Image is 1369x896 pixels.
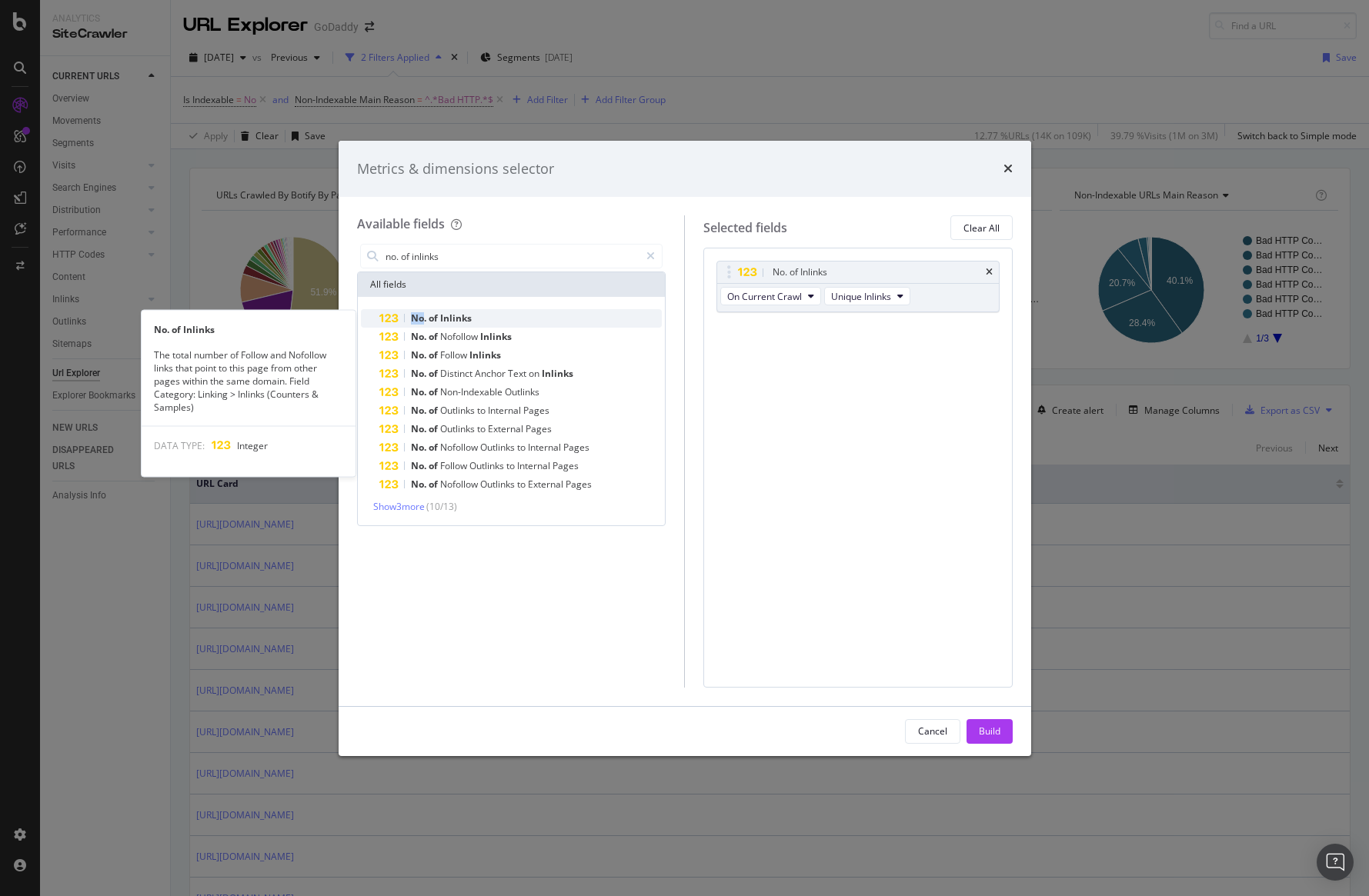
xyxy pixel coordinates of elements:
[440,441,480,454] span: Nofollow
[440,422,477,435] span: Outlinks
[411,330,429,343] span: No.
[563,441,589,454] span: Pages
[529,367,542,380] span: on
[517,478,528,491] span: to
[358,272,666,297] div: All fields
[986,268,993,277] div: times
[480,478,517,491] span: Outlinks
[480,330,512,343] span: Inlinks
[488,404,523,417] span: Internal
[967,719,1013,744] button: Build
[411,367,429,380] span: No.
[488,422,526,435] span: External
[773,265,827,280] div: No. of Inlinks
[411,478,429,491] span: No.
[440,367,475,380] span: Distinct
[440,330,480,343] span: Nofollow
[411,404,429,417] span: No.
[477,404,488,417] span: to
[384,245,640,268] input: Search by field name
[429,404,440,417] span: of
[429,478,440,491] span: of
[477,422,488,435] span: to
[357,159,554,179] div: Metrics & dimensions selector
[963,222,1000,235] div: Clear All
[411,422,429,435] span: No.
[508,367,529,380] span: Text
[469,459,506,472] span: Outlinks
[469,348,501,361] span: Inlinks
[979,724,1000,738] div: Build
[429,385,440,398] span: of
[429,330,440,343] span: of
[411,311,429,325] span: No.
[440,385,505,398] span: Non-Indexable
[703,219,787,237] div: Selected fields
[440,478,480,491] span: Nofollow
[506,459,517,472] span: to
[440,404,477,417] span: Outlinks
[357,215,445,232] div: Available fields
[716,261,1000,312] div: No. of InlinkstimesOn Current CrawlUnique Inlinks
[440,459,469,472] span: Follow
[528,478,566,491] span: External
[411,348,429,361] span: No.
[526,422,552,435] span: Pages
[426,500,457,513] span: ( 10 / 13 )
[720,287,821,305] button: On Current Crawl
[429,422,440,435] span: of
[480,441,517,454] span: Outlinks
[517,441,528,454] span: to
[440,348,469,361] span: Follow
[918,724,947,738] div: Cancel
[475,367,508,380] span: Anchor
[905,719,960,744] button: Cancel
[542,367,573,380] span: Inlinks
[566,478,592,491] span: Pages
[950,215,1013,240] button: Clear All
[1003,159,1013,179] div: times
[523,404,549,417] span: Pages
[373,500,425,513] span: Show 3 more
[517,459,553,472] span: Internal
[824,287,910,305] button: Unique Inlinks
[553,459,579,472] span: Pages
[411,459,429,472] span: No.
[411,441,429,454] span: No.
[429,441,440,454] span: of
[727,290,802,303] span: On Current Crawl
[339,141,1031,756] div: modal
[429,311,440,325] span: of
[505,385,539,398] span: Outlinks
[411,385,429,398] span: No.
[429,367,440,380] span: of
[1317,844,1354,881] div: Open Intercom Messenger
[440,311,472,325] span: Inlinks
[429,348,440,361] span: of
[142,348,356,414] div: The total number of Follow and Nofollow links that point to this page from other pages within the...
[831,290,891,303] span: Unique Inlinks
[142,322,356,335] div: No. of Inlinks
[429,459,440,472] span: of
[528,441,563,454] span: Internal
